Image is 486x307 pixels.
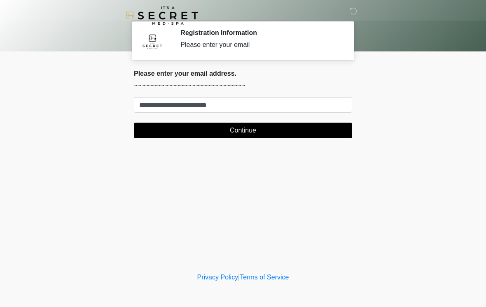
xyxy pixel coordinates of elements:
[197,274,238,281] a: Privacy Policy
[180,40,340,50] div: Please enter your email
[238,274,240,281] a: |
[134,123,352,138] button: Continue
[126,6,198,25] img: It's A Secret Med Spa Logo
[140,29,165,53] img: Agent Avatar
[134,70,352,77] h2: Please enter your email address.
[134,81,352,91] p: ~~~~~~~~~~~~~~~~~~~~~~~~~~~~~
[240,274,289,281] a: Terms of Service
[180,29,340,37] h2: Registration Information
